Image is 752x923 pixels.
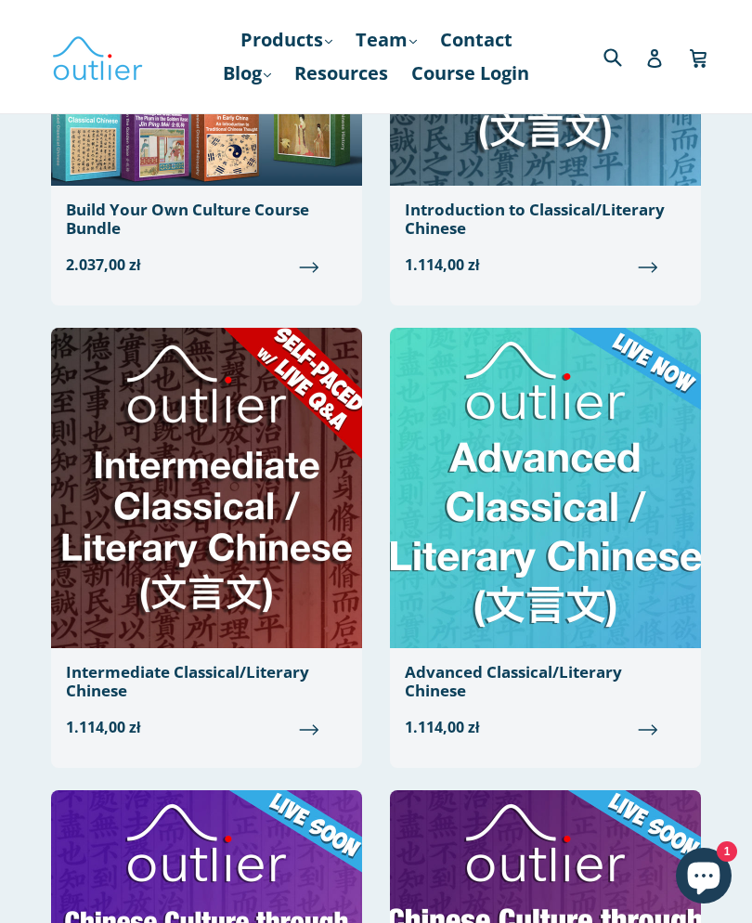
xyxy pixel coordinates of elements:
div: Introduction to Classical/Literary Chinese [405,201,686,239]
inbox-online-store-chat: Shopify online store chat [670,848,737,908]
a: Intermediate Classical/Literary Chinese 1.114,00 zł [51,328,362,753]
div: Build Your Own Culture Course Bundle [66,201,347,239]
img: Intermediate Classical/Literary Chinese [51,328,362,648]
span: 2.037,00 zł [66,253,347,276]
span: 1.114,00 zł [66,716,347,738]
a: Products [231,23,342,57]
a: Resources [285,57,397,90]
a: Contact [431,23,522,57]
div: Advanced Classical/Literary Chinese [405,663,686,701]
span: 1.114,00 zł [405,253,686,276]
img: Outlier Linguistics [51,30,144,84]
img: Advanced Classical/Literary Chinese [390,328,701,648]
input: Search [599,37,650,75]
span: 1.114,00 zł [405,716,686,738]
a: Advanced Classical/Literary Chinese 1.114,00 zł [390,328,701,753]
a: Course Login [402,57,538,90]
div: Intermediate Classical/Literary Chinese [66,663,347,701]
a: Blog [214,57,280,90]
a: Team [346,23,426,57]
